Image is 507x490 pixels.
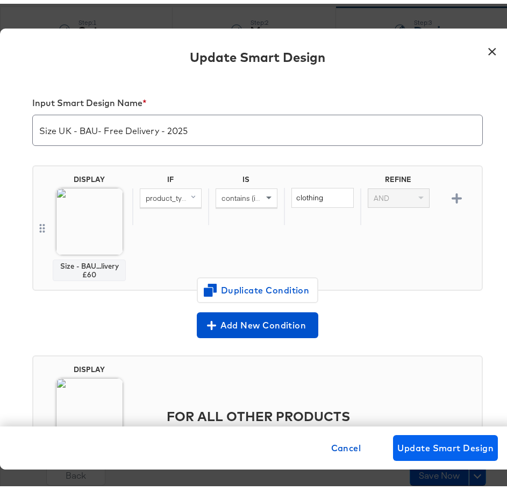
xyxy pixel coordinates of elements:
div: REFINE [360,171,436,184]
input: Enter value [291,184,353,204]
input: My smart design [33,107,482,137]
span: Cancel [331,437,361,452]
span: AND [374,190,389,199]
button: × [482,36,502,55]
span: Update Smart Design [397,437,494,452]
img: w_1080%2Ch_1080%2Cg_north_west%2C [56,374,123,442]
span: product_type (original) [146,190,220,199]
img: w_1080%2Ch_1080%2Cg_north_west%2Cx_0%2Cy_174%2Cc_ [56,184,123,251]
button: Update Smart Design [393,431,498,457]
div: FOR ALL OTHER PRODUCTS [132,387,477,438]
span: Duplicate Condition [205,279,310,294]
div: DISPLAY [74,171,105,180]
button: Add New Condition [197,309,318,334]
div: IF [132,171,208,184]
span: Add New Condition [201,314,314,329]
div: Size - BAU...livery £60 [58,258,121,275]
div: IS [208,171,284,184]
div: Input Smart Design Name [32,94,483,109]
button: Cancel [327,431,366,457]
div: DISPLAY [74,361,105,370]
button: Duplicate Condition [197,274,318,299]
div: Update Smart Design [190,44,325,62]
span: contains (ignore case) [222,190,295,199]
